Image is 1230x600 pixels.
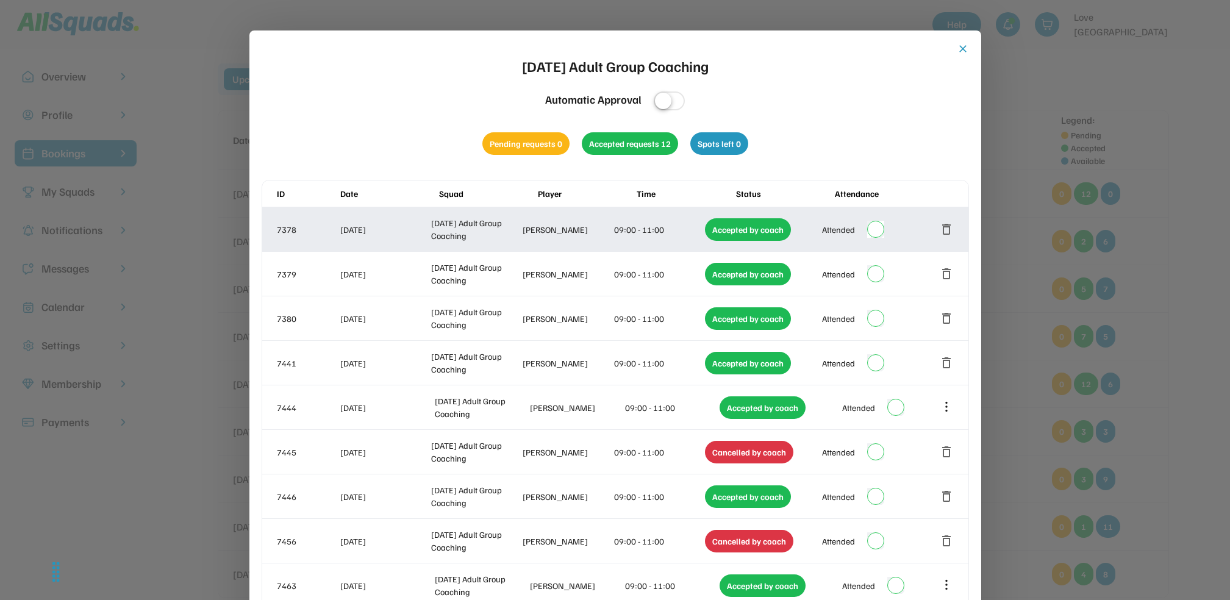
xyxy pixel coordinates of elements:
[822,490,855,503] div: Attended
[277,535,338,548] div: 7456
[538,187,634,200] div: Player
[340,490,429,503] div: [DATE]
[939,445,954,459] button: delete
[842,401,875,414] div: Attended
[705,530,793,552] div: Cancelled by coach
[939,222,954,237] button: delete
[340,357,429,370] div: [DATE]
[625,401,718,414] div: 09:00 - 11:00
[939,355,954,370] button: delete
[835,187,931,200] div: Attendance
[939,534,954,548] button: delete
[522,55,709,77] div: [DATE] Adult Group Coaching
[482,132,570,155] div: Pending requests 0
[523,490,612,503] div: [PERSON_NAME]
[523,312,612,325] div: [PERSON_NAME]
[277,446,338,459] div: 7445
[277,401,338,414] div: 7444
[690,132,748,155] div: Spots left 0
[530,579,623,592] div: [PERSON_NAME]
[822,223,855,236] div: Attended
[340,223,429,236] div: [DATE]
[957,43,969,55] button: close
[614,268,703,280] div: 09:00 - 11:00
[523,446,612,459] div: [PERSON_NAME]
[637,187,733,200] div: Time
[705,441,793,463] div: Cancelled by coach
[720,574,806,597] div: Accepted by coach
[431,261,520,287] div: [DATE] Adult Group Coaching
[614,223,703,236] div: 09:00 - 11:00
[822,357,855,370] div: Attended
[439,187,535,200] div: Squad
[523,357,612,370] div: [PERSON_NAME]
[435,395,527,420] div: [DATE] Adult Group Coaching
[545,91,642,108] div: Automatic Approval
[431,528,520,554] div: [DATE] Adult Group Coaching
[614,312,703,325] div: 09:00 - 11:00
[340,579,433,592] div: [DATE]
[431,350,520,376] div: [DATE] Adult Group Coaching
[705,307,791,330] div: Accepted by coach
[582,132,678,155] div: Accepted requests 12
[340,446,429,459] div: [DATE]
[822,268,855,280] div: Attended
[277,579,338,592] div: 7463
[939,489,954,504] button: delete
[277,268,338,280] div: 7379
[340,312,429,325] div: [DATE]
[277,312,338,325] div: 7380
[614,490,703,503] div: 09:00 - 11:00
[277,357,338,370] div: 7441
[340,268,429,280] div: [DATE]
[340,187,437,200] div: Date
[822,535,855,548] div: Attended
[614,535,703,548] div: 09:00 - 11:00
[720,396,806,419] div: Accepted by coach
[431,305,520,331] div: [DATE] Adult Group Coaching
[530,401,623,414] div: [PERSON_NAME]
[939,266,954,281] button: delete
[625,579,718,592] div: 09:00 - 11:00
[705,218,791,241] div: Accepted by coach
[614,446,703,459] div: 09:00 - 11:00
[431,216,520,242] div: [DATE] Adult Group Coaching
[523,535,612,548] div: [PERSON_NAME]
[705,263,791,285] div: Accepted by coach
[736,187,832,200] div: Status
[705,352,791,374] div: Accepted by coach
[277,223,338,236] div: 7378
[822,446,855,459] div: Attended
[340,401,433,414] div: [DATE]
[523,268,612,280] div: [PERSON_NAME]
[705,485,791,508] div: Accepted by coach
[277,187,338,200] div: ID
[431,439,520,465] div: [DATE] Adult Group Coaching
[435,573,527,598] div: [DATE] Adult Group Coaching
[614,357,703,370] div: 09:00 - 11:00
[340,535,429,548] div: [DATE]
[277,490,338,503] div: 7446
[523,223,612,236] div: [PERSON_NAME]
[431,484,520,509] div: [DATE] Adult Group Coaching
[842,579,875,592] div: Attended
[822,312,855,325] div: Attended
[939,311,954,326] button: delete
